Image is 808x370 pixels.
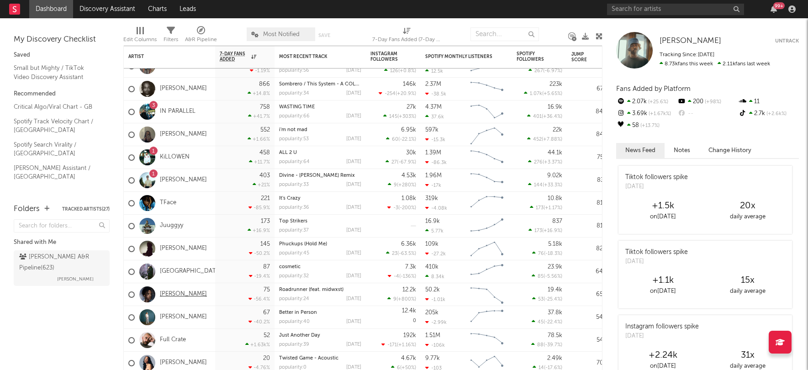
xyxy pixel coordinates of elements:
div: -38.5k [425,90,446,96]
div: 4.37M [425,104,442,110]
div: -1.01k [425,296,445,302]
button: Notes [665,143,699,158]
button: Filter by Jump Score [599,53,608,62]
div: 10.8k [548,196,562,201]
div: ( ) [384,68,416,74]
a: Divine - [PERSON_NAME] Remix [279,173,355,178]
div: 67 [263,310,270,316]
button: Filter by Spotify Monthly Listeners [498,52,507,61]
div: 50.2k [425,286,440,292]
div: 58 [616,120,677,132]
span: 60 [392,137,398,142]
button: News Feed [616,143,665,158]
div: 87 [263,264,270,270]
div: Instagram followers spike [625,322,699,332]
div: [DATE] [346,159,361,164]
div: 64.9 [571,266,608,277]
span: 1.07k [530,91,542,96]
svg: Chart title [466,214,507,237]
span: [PERSON_NAME] [660,37,721,45]
div: Most Recent Track [279,54,348,59]
svg: Chart title [466,260,507,283]
div: [DATE] [346,251,361,256]
div: 145 [260,241,270,247]
button: Save [318,33,330,38]
div: 37.6k [425,113,444,119]
div: 866 [259,81,270,87]
span: +5.65 % [544,91,561,96]
span: 145 [389,114,397,119]
div: popularity: 56 [279,68,309,73]
svg: Chart title [466,283,507,306]
div: 6.95k [401,127,416,133]
span: -254 [385,91,396,96]
div: +1.5k [621,201,705,211]
div: 410k [425,264,438,270]
input: Search... [470,27,539,41]
div: ( ) [527,136,562,142]
svg: Chart title [466,146,507,169]
div: ( ) [388,273,416,279]
div: 67.2 [571,83,608,94]
div: 44.1k [548,150,562,156]
span: -200 % [400,206,415,211]
div: 173 [261,218,270,224]
div: 37.8k [548,310,562,316]
div: i'm not mad [279,127,361,132]
div: popularity: 33 [279,182,309,187]
div: A&R Pipeline [185,34,217,45]
svg: Chart title [466,169,507,191]
button: Tracked Artists(27) [62,207,110,211]
span: Fans Added by Platform [616,85,691,92]
a: Sombrero / This System - A COLORS SHOW [279,82,382,87]
a: IN PARALLEL [160,108,195,116]
div: 5.77k [425,227,444,233]
a: UK Hip-Hop A&R Assistant [14,186,100,196]
span: 45 [538,320,544,325]
span: +25.6 % [647,100,668,105]
div: [DATE] [346,182,361,187]
div: -40.2 % [248,319,270,325]
a: It's Crazy [279,196,301,201]
span: -67.9 % [398,160,415,165]
div: -27.2k [425,250,446,256]
a: [GEOGRAPHIC_DATA] [160,268,222,275]
div: [DATE] [346,91,361,96]
div: -86.3k [425,159,447,165]
div: Edit Columns [123,23,157,49]
div: Spotify Monthly Listeners [425,54,494,59]
a: MLizzy [160,62,179,70]
div: ( ) [532,319,562,325]
div: 12.2k [402,287,416,293]
span: +7.88 % [543,137,561,142]
span: +36.4 % [543,114,561,119]
div: popularity: 40 [279,319,310,324]
div: [DATE] [346,205,361,210]
div: Artist [128,54,197,59]
span: 23 [392,251,397,256]
div: ( ) [532,296,562,302]
div: popularity: 32 [279,274,309,279]
div: popularity: 64 [279,159,310,164]
span: 7-Day Fans Added [220,51,249,62]
a: Better in Person [279,310,317,315]
a: [PERSON_NAME] [160,291,207,298]
div: 12.5k [425,68,443,74]
a: WASTING TIME [279,105,315,110]
div: 19.4k [548,287,562,293]
a: [PERSON_NAME] [660,37,721,46]
div: +14.8 % [248,90,270,96]
a: Top Strikers [279,219,307,224]
div: 75.7 [571,152,608,163]
div: Top Strikers [279,219,361,224]
div: ( ) [527,113,562,119]
span: 2.11k fans last week [660,61,770,67]
button: Untrack [775,37,799,46]
div: 5.18k [548,241,562,247]
div: 83.3 [571,60,608,71]
div: ( ) [528,227,562,233]
div: +41.7 % [248,113,270,119]
div: ( ) [528,182,562,188]
svg: Chart title [466,328,507,351]
div: 84.9 [571,106,608,117]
